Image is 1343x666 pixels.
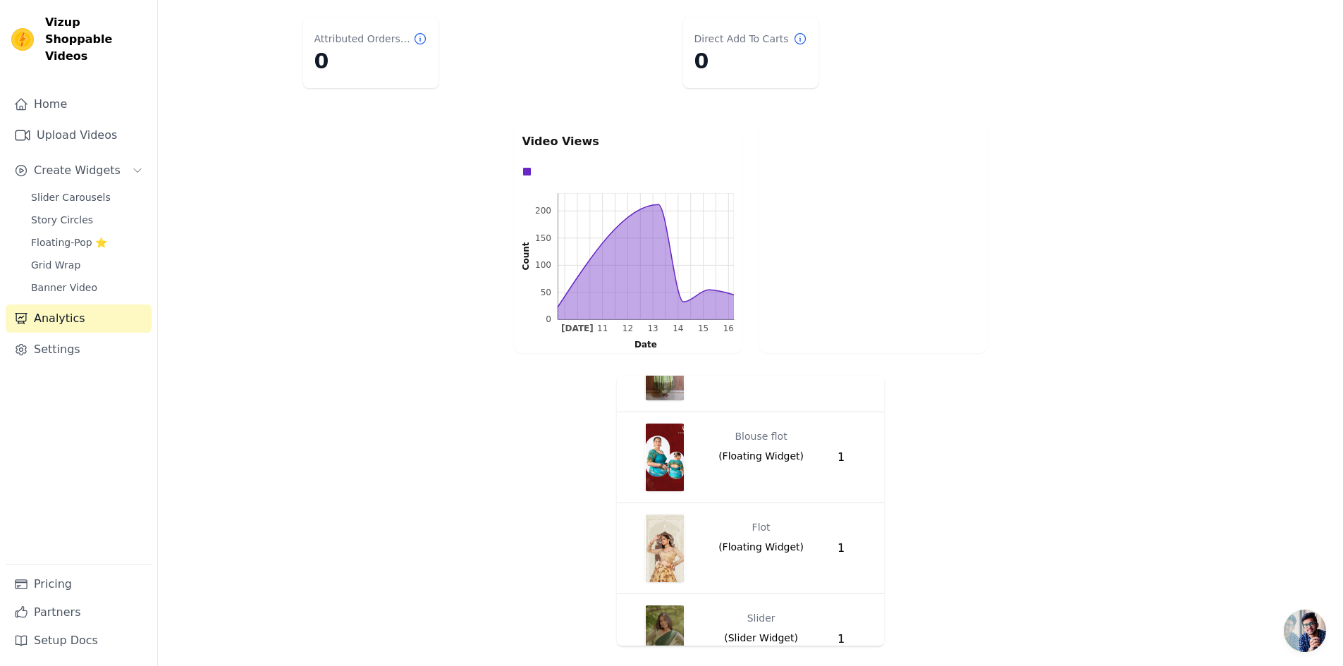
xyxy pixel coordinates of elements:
[535,206,551,216] text: 200
[314,49,427,74] dd: 0
[694,32,789,46] dt: Direct Add To Carts
[558,319,734,333] g: bottom ticks
[23,187,152,207] a: Slider Carousels
[23,278,152,297] a: Banner Video
[45,14,146,65] span: Vizup Shoppable Videos
[838,631,867,648] div: 1
[622,324,632,334] g: Fri Sep 12 2025 00:00:00 GMT+0530 (India Standard Time)
[697,324,708,334] g: Mon Sep 15 2025 00:00:00 GMT+0530 (India Standard Time)
[718,449,804,463] span: ( Floating Widget )
[535,194,558,325] g: left ticks
[6,335,152,364] a: Settings
[6,570,152,598] a: Pricing
[561,324,594,334] g: Wed Sep 10 2025 00:00:00 GMT+0530 (India Standard Time)
[597,324,608,334] g: Thu Sep 11 2025 00:00:00 GMT+0530 (India Standard Time)
[724,631,798,645] span: ( Slider Widget )
[6,156,152,185] button: Create Widgets
[718,540,804,554] span: ( Floating Widget )
[314,32,413,46] dt: Attributed Orders Count
[31,235,107,249] span: Floating-Pop ⭐
[1284,610,1326,652] div: Open chat
[634,340,656,350] text: Date
[522,133,734,150] p: Video Views
[6,304,152,333] a: Analytics
[597,324,608,334] text: 11
[694,49,807,74] dd: 0
[752,514,771,540] div: Flot
[645,424,685,491] img: video
[645,514,685,582] img: video
[535,260,551,270] text: 100
[723,324,733,334] text: 16
[535,233,551,243] text: 150
[747,605,775,631] div: Slider
[673,324,683,334] g: Sun Sep 14 2025 00:00:00 GMT+0530 (India Standard Time)
[723,324,733,334] g: Tue Sep 16 2025 00:00:00 GMT+0530 (India Standard Time)
[31,280,97,295] span: Banner Video
[500,194,558,325] g: left axis
[6,598,152,627] a: Partners
[521,242,531,270] text: Count
[697,324,708,334] text: 15
[735,424,787,449] div: Blouse flot
[23,233,152,252] a: Floating-Pop ⭐
[647,324,658,334] text: 13
[622,324,632,334] text: 12
[23,255,152,275] a: Grid Wrap
[31,190,111,204] span: Slider Carousels
[647,324,658,334] g: Sat Sep 13 2025 00:00:00 GMT+0530 (India Standard Time)
[34,162,121,179] span: Create Widgets
[546,314,551,324] text: 0
[23,210,152,230] a: Story Circles
[540,288,551,297] text: 50
[838,540,867,557] div: 1
[6,627,152,655] a: Setup Docs
[519,164,730,180] div: Data groups
[31,258,80,272] span: Grid Wrap
[6,121,152,149] a: Upload Videos
[31,213,93,227] span: Story Circles
[673,324,683,334] text: 14
[838,449,867,466] div: 1
[6,90,152,118] a: Home
[561,324,594,334] text: [DATE]
[11,28,34,51] img: Vizup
